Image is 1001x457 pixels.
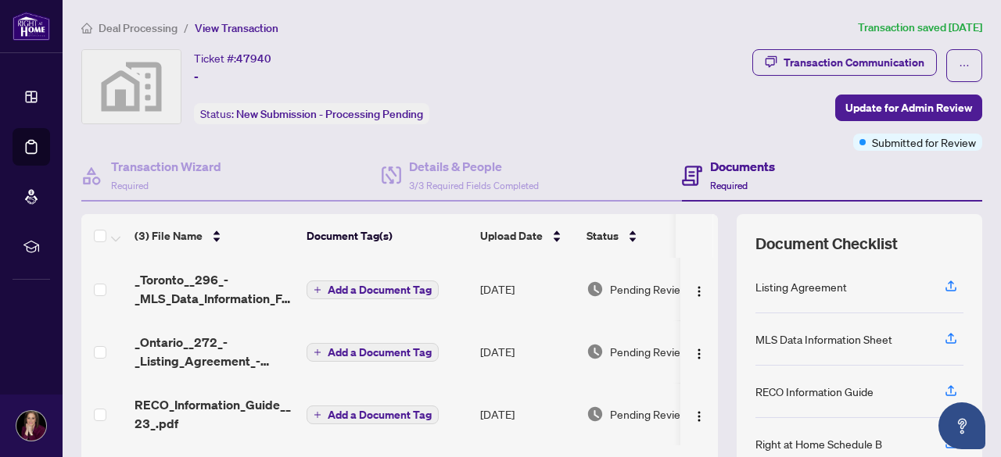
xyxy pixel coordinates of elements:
[587,343,604,360] img: Document Status
[755,383,874,400] div: RECO Information Guide
[587,280,604,298] img: Document Status
[307,280,439,300] button: Add a Document Tag
[587,227,619,245] span: Status
[755,435,882,452] div: Right at Home Schedule B
[135,270,294,308] span: _Toronto__296_-_MLS_Data_Information_Form_-_Freehold_-_Lease_Sub-Lease__7_.pdf
[135,227,203,245] span: (3) File Name
[610,343,688,360] span: Pending Review
[236,52,271,66] span: 47940
[474,258,580,320] td: [DATE]
[710,180,748,191] span: Required
[610,280,688,298] span: Pending Review
[710,157,775,176] h4: Documents
[135,395,294,433] span: RECO_Information_Guide__23_.pdf
[693,348,705,360] img: Logo
[610,405,688,423] span: Pending Review
[872,134,976,151] span: Submitted for Review
[195,21,278,35] span: View Transaction
[314,348,321,356] span: plus
[755,278,847,295] div: Listing Agreement
[687,277,712,302] button: Logo
[314,286,321,294] span: plus
[480,227,543,245] span: Upload Date
[194,67,199,86] span: -
[307,343,439,362] button: Add a Document Tag
[314,411,321,419] span: plus
[959,60,970,71] span: ellipsis
[784,50,924,75] div: Transaction Communication
[409,180,539,191] span: 3/3 Required Fields Completed
[16,411,46,441] img: Profile Icon
[328,409,432,420] span: Add a Document Tag
[307,405,439,425] button: Add a Document Tag
[409,157,539,176] h4: Details & People
[307,342,439,362] button: Add a Document Tag
[580,214,713,258] th: Status
[858,19,982,37] article: Transaction saved [DATE]
[135,333,294,370] span: _Ontario__272_-_Listing_Agreement_-_Landlord_Designated_Representation_Agreement_Authority_to_Off...
[128,214,300,258] th: (3) File Name
[99,21,178,35] span: Deal Processing
[587,405,604,423] img: Document Status
[194,49,271,67] div: Ticket #:
[687,339,712,364] button: Logo
[693,410,705,423] img: Logo
[82,50,181,123] img: svg%3e
[474,383,580,445] td: [DATE]
[845,95,972,120] span: Update for Admin Review
[474,214,580,258] th: Upload Date
[755,233,898,255] span: Document Checklist
[194,103,429,124] div: Status:
[307,405,439,424] button: Add a Document Tag
[835,95,982,121] button: Update for Admin Review
[755,330,892,348] div: MLS Data Information Sheet
[752,49,937,76] button: Transaction Communication
[328,284,432,295] span: Add a Document Tag
[938,402,985,449] button: Open asap
[111,180,149,191] span: Required
[111,157,221,176] h4: Transaction Wizard
[307,280,439,299] button: Add a Document Tag
[236,107,423,121] span: New Submission - Processing Pending
[300,214,474,258] th: Document Tag(s)
[328,347,432,358] span: Add a Document Tag
[184,19,188,37] li: /
[81,23,92,34] span: home
[693,285,705,298] img: Logo
[474,320,580,383] td: [DATE]
[13,12,50,41] img: logo
[687,402,712,427] button: Logo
